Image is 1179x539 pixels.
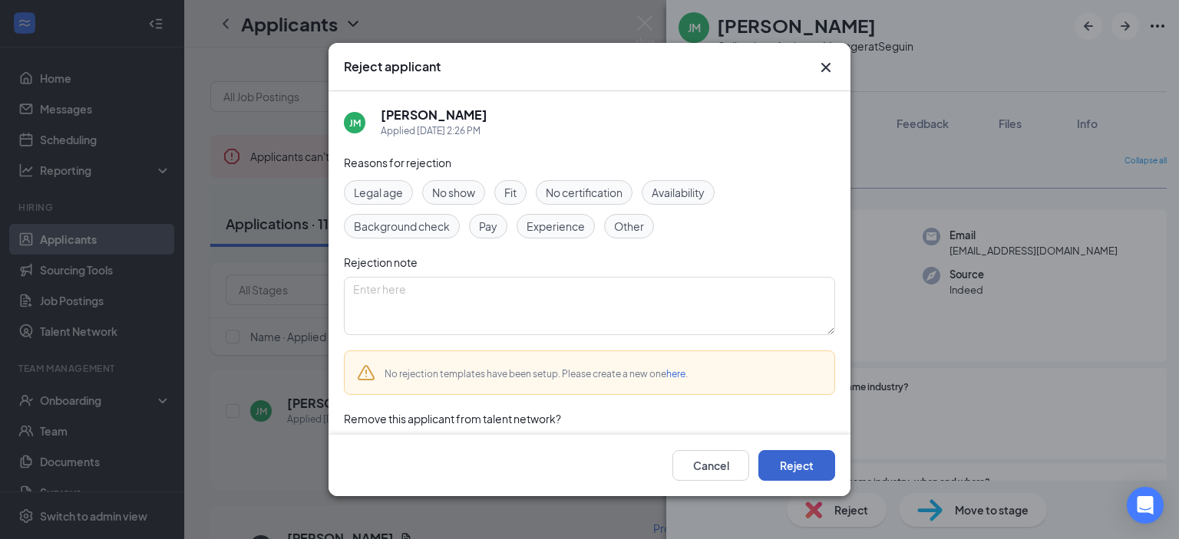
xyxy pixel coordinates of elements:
[381,107,487,123] h5: [PERSON_NAME]
[652,184,705,201] span: Availability
[344,58,441,75] h3: Reject applicant
[1127,487,1164,524] div: Open Intercom Messenger
[357,363,375,382] svg: Warning
[344,255,418,269] span: Rejection note
[546,184,623,201] span: No certification
[432,184,475,201] span: No show
[354,184,403,201] span: Legal age
[504,184,517,201] span: Fit
[479,218,497,235] span: Pay
[385,368,688,380] span: No rejection templates have been setup. Please create a new one .
[817,58,835,77] button: Close
[381,123,487,139] div: Applied [DATE] 2:26 PM
[344,412,561,426] span: Remove this applicant from talent network?
[349,117,361,130] div: JM
[344,156,451,169] span: Reasons for rejection
[614,218,644,235] span: Other
[666,368,685,380] a: here
[758,450,835,481] button: Reject
[817,58,835,77] svg: Cross
[672,450,749,481] button: Cancel
[527,218,585,235] span: Experience
[354,218,450,235] span: Background check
